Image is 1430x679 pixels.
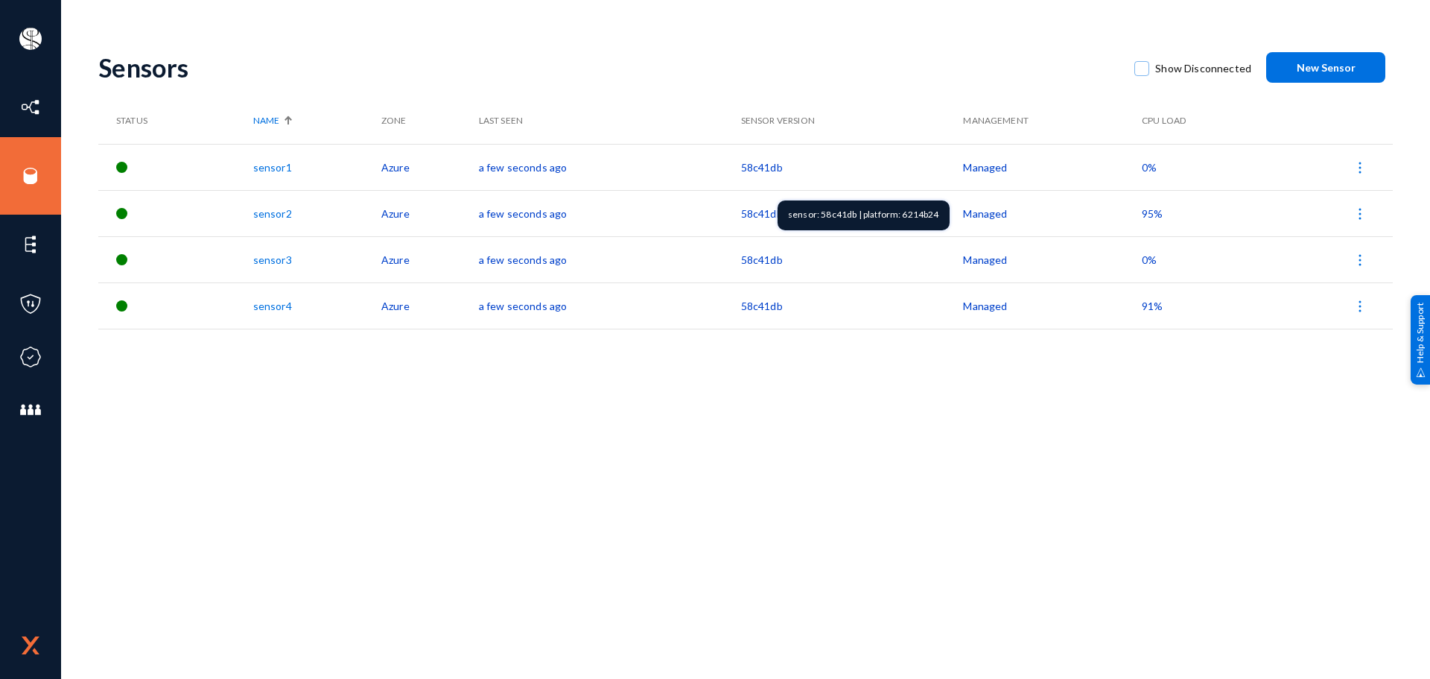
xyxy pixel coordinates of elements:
[479,98,741,144] th: Last Seen
[963,282,1142,329] td: Managed
[19,346,42,368] img: icon-compliance.svg
[253,161,292,174] a: sensor1
[381,282,479,329] td: Azure
[1353,206,1367,221] img: icon-more.svg
[1353,299,1367,314] img: icon-more.svg
[1411,294,1430,384] div: Help & Support
[963,144,1142,190] td: Managed
[1297,61,1356,74] span: New Sensor
[19,96,42,119] img: icon-inventory.svg
[963,98,1142,144] th: Management
[19,293,42,315] img: icon-policies.svg
[1142,98,1262,144] th: CPU Load
[1353,253,1367,268] img: icon-more.svg
[778,200,950,230] div: sensor: 58c41db | platform: 6214b24
[741,98,964,144] th: Sensor Version
[479,282,741,329] td: a few seconds ago
[741,144,964,190] td: 58c41db
[963,190,1142,236] td: Managed
[1142,207,1163,220] span: 95%
[98,52,1119,83] div: Sensors
[1266,52,1385,83] button: New Sensor
[19,233,42,256] img: icon-elements.svg
[479,190,741,236] td: a few seconds ago
[1353,160,1367,175] img: icon-more.svg
[1142,300,1163,312] span: 91%
[253,253,292,266] a: sensor3
[253,300,292,312] a: sensor4
[19,165,42,187] img: icon-sources.svg
[479,236,741,282] td: a few seconds ago
[963,236,1142,282] td: Managed
[98,98,253,144] th: Status
[19,399,42,421] img: icon-members.svg
[253,207,292,220] a: sensor2
[381,98,479,144] th: Zone
[381,236,479,282] td: Azure
[253,114,374,127] div: Name
[253,114,279,127] span: Name
[19,28,42,50] img: ACg8ocIa8OWj5FIzaB8MU-JIbNDt0RWcUDl_eQ0ZyYxN7rWYZ1uJfn9p=s96-c
[741,190,964,236] td: 58c41db
[479,144,741,190] td: a few seconds ago
[1142,253,1157,266] span: 0%
[381,190,479,236] td: Azure
[381,144,479,190] td: Azure
[1416,367,1426,377] img: help_support.svg
[1155,57,1251,80] span: Show Disconnected
[1142,161,1157,174] span: 0%
[741,236,964,282] td: 58c41db
[741,282,964,329] td: 58c41db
